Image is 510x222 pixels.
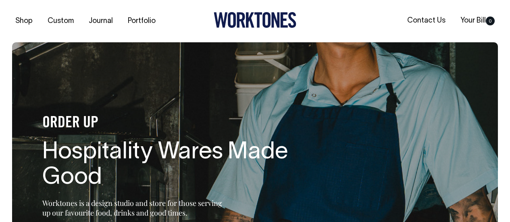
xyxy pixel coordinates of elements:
a: Custom [44,15,77,28]
h4: ORDER UP [42,115,300,132]
span: 0 [486,17,495,25]
h1: Hospitality Wares Made Good [42,140,300,191]
p: Worktones is a design studio and store for those serving up our favourite food, drinks and good t... [42,198,226,218]
a: Journal [85,15,116,28]
a: Portfolio [125,15,159,28]
a: Your Bill0 [457,14,498,27]
a: Shop [12,15,36,28]
a: Contact Us [404,14,449,27]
